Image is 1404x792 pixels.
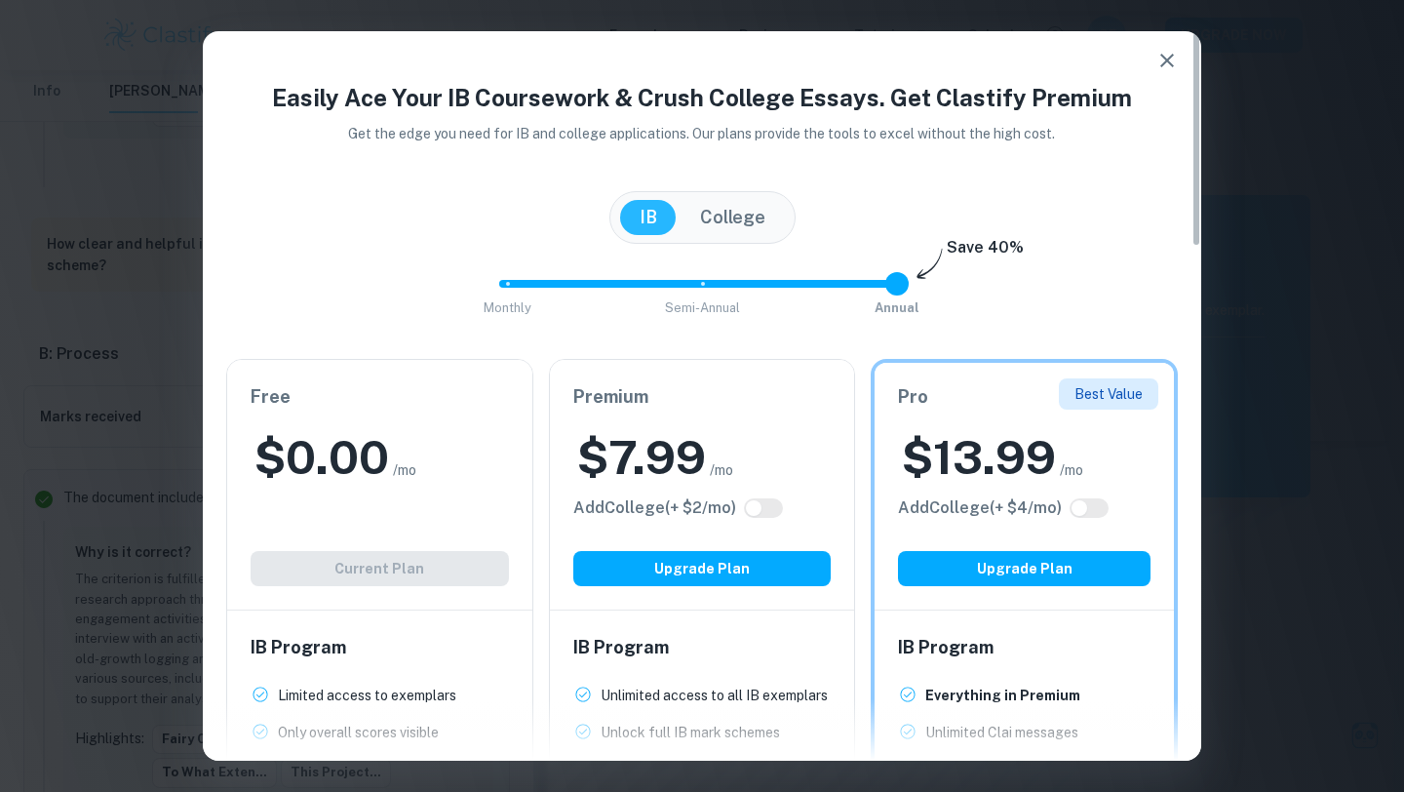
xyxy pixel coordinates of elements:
button: Upgrade Plan [898,551,1150,586]
span: /mo [710,459,733,481]
span: Annual [875,300,919,315]
h6: Premium [573,383,832,411]
span: /mo [1060,459,1083,481]
h6: IB Program [251,634,509,661]
p: Unlimited access to all IB exemplars [601,685,828,706]
h6: IB Program [898,634,1150,661]
p: Limited access to exemplars [278,685,456,706]
p: Get the edge you need for IB and college applications. Our plans provide the tools to excel witho... [322,123,1083,144]
button: College [681,200,785,235]
img: subscription-arrow.svg [916,248,943,281]
p: Everything in Premium [925,685,1080,706]
h4: Easily Ace Your IB Coursework & Crush College Essays. Get Clastify Premium [226,80,1178,115]
h2: $ 7.99 [577,426,706,489]
h6: Save 40% [947,236,1024,269]
h6: Click to see all the additional College features. [573,496,736,520]
h2: $ 0.00 [254,426,389,489]
h6: Free [251,383,509,411]
button: IB [620,200,677,235]
h6: Pro [898,383,1150,411]
h2: $ 13.99 [902,426,1056,489]
h6: Click to see all the additional College features. [898,496,1062,520]
span: /mo [393,459,416,481]
p: Best Value [1074,383,1143,405]
h6: IB Program [573,634,832,661]
span: Semi-Annual [665,300,740,315]
button: Upgrade Plan [573,551,832,586]
span: Monthly [484,300,531,315]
